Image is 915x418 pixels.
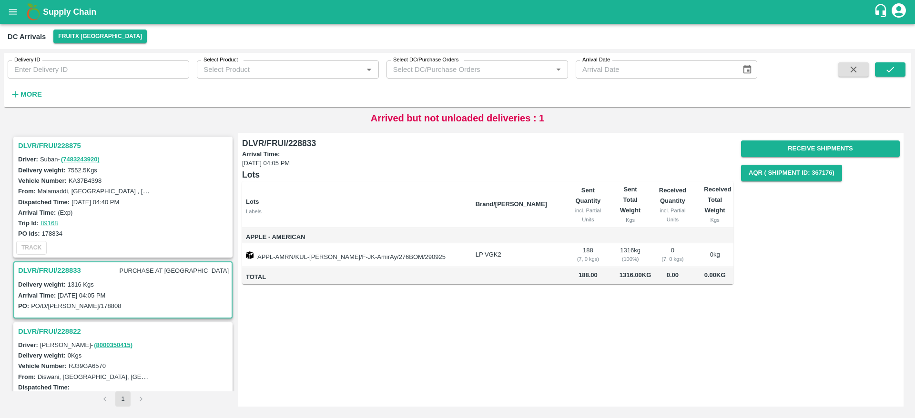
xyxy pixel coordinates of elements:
[24,2,43,21] img: logo
[575,187,600,204] b: Sent Quantity
[118,265,231,278] p: PURCHASE AT [GEOGRAPHIC_DATA]
[468,243,564,267] td: LP VGK2
[246,207,468,216] div: Labels
[18,384,70,391] label: Dispatched Time:
[18,373,36,380] label: From:
[696,243,733,267] td: 0 kg
[18,230,40,237] label: PO Ids:
[20,90,42,98] strong: More
[200,63,360,76] input: Select Product
[61,156,100,163] a: (7483243920)
[58,209,72,216] label: (Exp)
[656,270,689,281] span: 0.00
[246,232,468,243] span: Apple - American
[620,255,641,263] div: ( 100 %)
[576,60,734,79] input: Arrival Date
[363,63,375,76] button: Open
[741,165,842,181] button: AQR ( Shipment Id: 367176)
[18,139,231,152] h3: DLVR/FRUI/228875
[43,5,874,19] a: Supply Chain
[203,56,238,64] label: Select Product
[649,243,696,267] td: 0
[620,186,640,214] b: Sent Total Weight
[656,255,689,263] div: ( 7, 0 kgs)
[14,56,40,64] label: Delivery ID
[71,199,119,206] label: [DATE] 04:40 PM
[572,206,604,224] div: incl. Partial Units
[18,219,39,227] label: Trip Id:
[18,177,67,184] label: Vehicle Number:
[582,56,610,64] label: Arrival Date
[476,200,547,208] b: Brand/[PERSON_NAME]
[18,292,56,299] label: Arrival Time:
[371,111,545,125] p: Arrived but not unloaded deliveries : 1
[69,362,106,369] label: RJ39GA6570
[18,209,56,216] label: Arrival Time:
[242,137,733,150] h6: DLVR/FRUI/228833
[43,7,96,17] b: Supply Chain
[659,187,686,204] b: Received Quantity
[18,264,81,277] h3: DLVR/FRUI/228833
[2,1,24,23] button: open drawer
[38,187,275,195] label: Malamaddi, [GEOGRAPHIC_DATA] , [GEOGRAPHIC_DATA] , [GEOGRAPHIC_DATA]
[18,362,67,369] label: Vehicle Number:
[18,352,66,359] label: Delivery weight:
[704,186,731,214] b: Received Total Weight
[18,199,70,206] label: Dispatched Time:
[40,341,133,348] span: [PERSON_NAME] -
[704,216,726,224] div: Kgs
[18,281,66,288] label: Delivery weight:
[552,63,565,76] button: Open
[18,325,231,338] h3: DLVR/FRUI/228822
[620,216,641,224] div: Kgs
[69,177,102,184] label: KA37B4398
[68,281,94,288] label: 1316 Kgs
[246,272,468,283] span: Total
[8,86,44,102] button: More
[31,302,121,309] label: PO/D/[PERSON_NAME]/178808
[738,60,756,79] button: Choose date
[612,243,649,267] td: 1316 kg
[564,243,612,267] td: 188
[18,188,36,195] label: From:
[242,243,468,267] td: APPL-AMRN/KUL-[PERSON_NAME]/F-JK-AmirAy/276BOM/290925
[58,292,105,299] label: [DATE] 04:05 PM
[704,271,726,279] span: 0.00 Kg
[53,30,147,43] button: Select DC
[18,302,29,309] label: PO:
[874,3,890,20] div: customer-support
[572,270,604,281] span: 188.00
[890,2,907,22] div: account of current user
[656,206,689,224] div: incl. Partial Units
[8,60,189,79] input: Enter Delivery ID
[741,140,900,157] button: Receive Shipments
[242,159,733,168] span: [DATE] 04:05 PM
[94,341,132,348] a: (8000350415)
[242,168,733,181] h6: Lots
[572,255,604,263] div: ( 7, 0 kgs)
[246,198,259,205] b: Lots
[18,167,66,174] label: Delivery weight:
[242,150,732,159] label: Arrival Time:
[8,30,46,43] div: DC Arrivals
[115,391,131,407] button: page 1
[38,373,265,380] label: Diswani, [GEOGRAPHIC_DATA], [GEOGRAPHIC_DATA] , [GEOGRAPHIC_DATA]
[41,219,58,227] a: 89168
[42,230,62,237] label: 178834
[68,167,97,174] label: 7552.5 Kgs
[40,156,101,163] span: Suban -
[393,56,458,64] label: Select DC/Purchase Orders
[620,271,651,279] span: 1316.00 Kg
[18,156,38,163] label: Driver:
[389,63,537,76] input: Select DC/Purchase Orders
[18,341,38,348] label: Driver:
[246,251,254,259] img: box
[96,391,150,407] nav: pagination navigation
[68,352,82,359] label: 0 Kgs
